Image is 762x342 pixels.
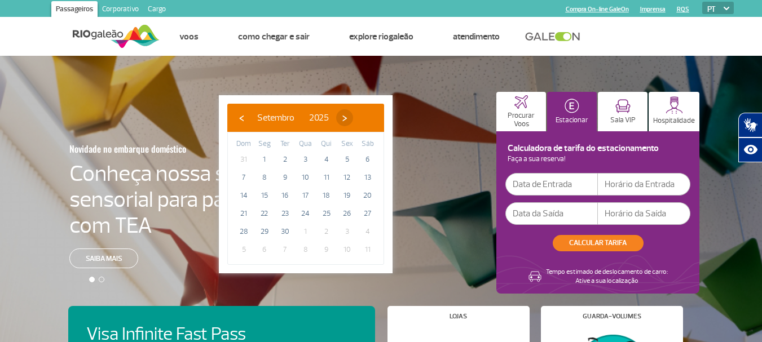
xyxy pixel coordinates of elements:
span: 5 [235,241,253,259]
span: 10 [297,168,315,186]
button: Abrir tradutor de língua de sinais. [738,113,762,137]
span: 23 [276,205,294,223]
span: 15 [256,186,274,205]
span: 7 [276,241,294,259]
span: 1 [256,150,274,168]
a: Compra On-line GaleOn [566,6,629,13]
a: RQS [677,6,689,13]
button: Sala VIP [598,92,648,131]
p: Tempo estimado de deslocamento de carro: Ative a sua localização [546,268,668,286]
span: 29 [256,223,274,241]
img: airplaneHome.svg [514,95,528,109]
p: Sala VIP [610,116,636,125]
span: 25 [318,205,336,223]
button: CALCULAR TARIFA [553,235,644,251]
span: 1 [297,223,315,241]
span: 30 [276,223,294,241]
span: 19 [338,186,356,205]
button: › [336,109,353,126]
input: Horário da Entrada [598,173,690,196]
a: Atendimento [453,31,500,42]
p: Procurar Voos [502,112,540,128]
button: Estacionar [547,92,597,131]
span: 22 [256,205,274,223]
th: weekday [275,138,296,150]
span: 9 [276,168,294,186]
span: Setembro [257,112,294,123]
h4: Guarda-volumes [583,313,641,319]
th: weekday [234,138,254,150]
button: 2025 [302,109,336,126]
img: carParkingHomeActive.svg [565,99,579,113]
span: 14 [235,186,253,205]
span: 8 [256,168,274,186]
bs-datepicker-navigation-view: ​ ​ ​ [233,110,353,122]
a: Voos [179,31,199,42]
span: 3 [338,223,356,241]
th: weekday [357,138,378,150]
img: vipRoom.svg [615,99,631,113]
span: 9 [318,241,336,259]
span: 4 [318,150,336,168]
h4: Calculadora de tarifa do estacionamento [505,145,690,152]
span: 2 [318,223,336,241]
a: Saiba mais [69,248,138,268]
span: 12 [338,168,356,186]
span: 8 [297,241,315,259]
span: 11 [359,241,377,259]
button: ‹ [233,109,250,126]
span: 13 [359,168,377,186]
a: Imprensa [640,6,666,13]
input: Data da Saída [505,202,598,225]
p: Faça a sua reserva! [505,156,690,162]
span: 17 [297,186,315,205]
a: Passageiros [51,1,98,19]
span: 20 [359,186,377,205]
h4: Conheça nossa sala sensorial para passageiros com TEA [69,161,313,238]
p: Hospitalidade [653,117,695,125]
img: hospitality.svg [666,96,683,114]
bs-datepicker-container: calendar [219,95,393,273]
span: 28 [235,223,253,241]
a: Cargo [143,1,170,19]
h3: Novidade no embarque doméstico [69,137,258,161]
a: Corporativo [98,1,143,19]
span: 10 [338,241,356,259]
button: Hospitalidade [649,92,699,131]
h4: Lojas [450,313,467,319]
input: Data de Entrada [505,173,598,196]
th: weekday [316,138,337,150]
a: Como chegar e sair [238,31,310,42]
th: weekday [254,138,275,150]
span: 3 [297,150,315,168]
input: Horário da Saída [598,202,690,225]
span: 5 [338,150,356,168]
span: 31 [235,150,253,168]
a: Explore RIOgaleão [349,31,413,42]
span: 6 [256,241,274,259]
span: 16 [276,186,294,205]
div: Plugin de acessibilidade da Hand Talk. [738,113,762,162]
button: Abrir recursos assistivos. [738,137,762,162]
span: 4 [359,223,377,241]
th: weekday [337,138,358,150]
p: Estacionar [556,116,588,125]
span: 26 [338,205,356,223]
span: 24 [297,205,315,223]
span: 6 [359,150,377,168]
span: 27 [359,205,377,223]
span: 11 [318,168,336,186]
span: 2 [276,150,294,168]
span: 18 [318,186,336,205]
span: 7 [235,168,253,186]
span: 2025 [309,112,329,123]
button: Setembro [250,109,302,126]
span: 21 [235,205,253,223]
th: weekday [296,138,316,150]
button: Procurar Voos [496,92,546,131]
